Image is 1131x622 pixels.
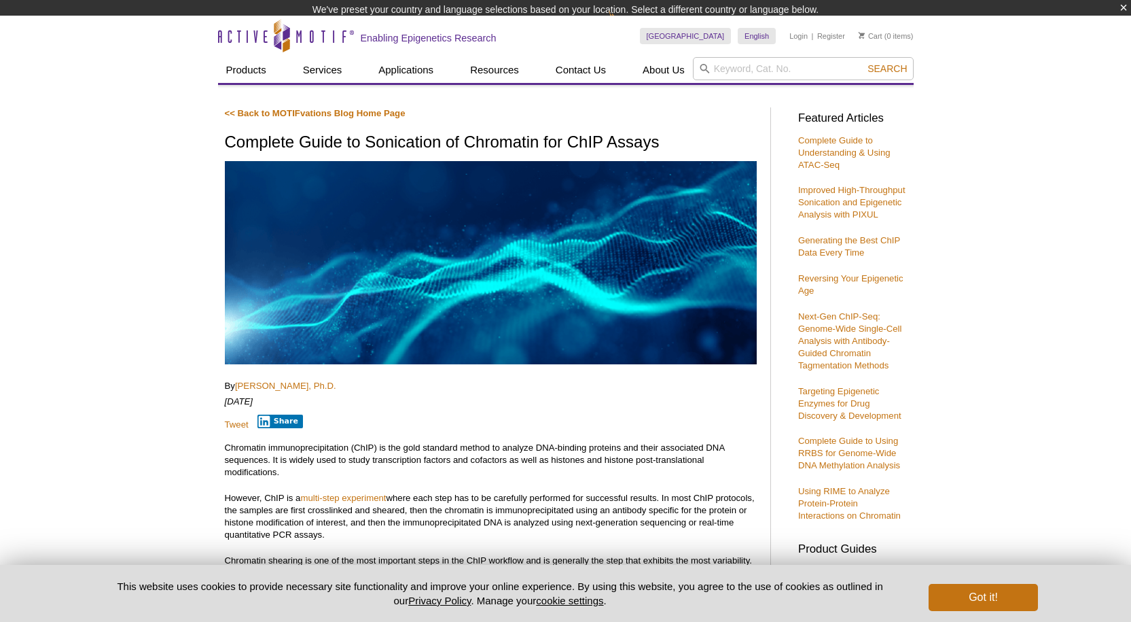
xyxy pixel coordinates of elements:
[235,381,336,391] a: [PERSON_NAME], Ph.D.
[798,436,900,470] a: Complete Guide to Using RRBS for Genome-Wide DNA Methylation Analysis
[257,415,303,428] button: Share
[798,113,907,124] h3: Featured Articles
[225,396,253,407] em: [DATE]
[812,28,814,44] li: |
[634,57,693,83] a: About Us
[370,57,442,83] a: Applications
[462,57,527,83] a: Resources
[225,133,757,153] h1: Complete Guide to Sonication of Chromatin for ChIP Assays
[798,185,905,220] a: Improved High-Throughput Sonication and Epigenetic Analysis with PIXUL
[225,555,757,591] p: Chromatin shearing is one of the most important steps in the ChIP workflow and is generally the s...
[738,28,776,44] a: English
[798,273,903,296] a: Reversing Your Epigenetic Age
[693,57,914,80] input: Keyword, Cat. No.
[798,135,891,170] a: Complete Guide to Understanding & Using ATAC-Seq
[94,579,907,608] p: This website uses cookies to provide necessary site functionality and improve your online experie...
[798,486,901,521] a: Using RIME to Analyze Protein-Protein Interactions on Chromatin
[929,584,1037,611] button: Got it!
[225,108,406,118] a: << Back to MOTIFvations Blog Home Page
[225,419,249,430] a: Tweet
[300,493,386,503] a: multi-step experiment
[225,442,757,479] p: Chromatin immunoprecipitation (ChIP) is the gold standard method to analyze DNA-binding proteins ...
[609,10,645,42] img: Change Here
[798,386,901,421] a: Targeting Epigenetic Enzymes for Drug Discovery & Development
[225,492,757,541] p: However, ChIP is a where each step has to be carefully performed for successful results. In most ...
[789,31,808,41] a: Login
[798,536,907,555] h3: Product Guides
[547,57,614,83] a: Contact Us
[640,28,732,44] a: [GEOGRAPHIC_DATA]
[798,235,900,258] a: Generating the Best ChIP Data Every Time
[859,32,865,39] img: Your Cart
[867,63,907,74] span: Search
[859,31,882,41] a: Cart
[225,380,757,392] p: By
[817,31,845,41] a: Register
[218,57,274,83] a: Products
[408,595,471,606] a: Privacy Policy
[225,161,757,365] img: Complete Guide to Sonication
[798,311,901,370] a: Next-Gen ChIP-Seq: Genome-Wide Single-Cell Analysis with Antibody-Guided Chromatin Tagmentation M...
[859,28,914,44] li: (0 items)
[361,32,497,44] h2: Enabling Epigenetics Research
[295,57,351,83] a: Services
[863,63,911,75] button: Search
[536,595,603,606] button: cookie settings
